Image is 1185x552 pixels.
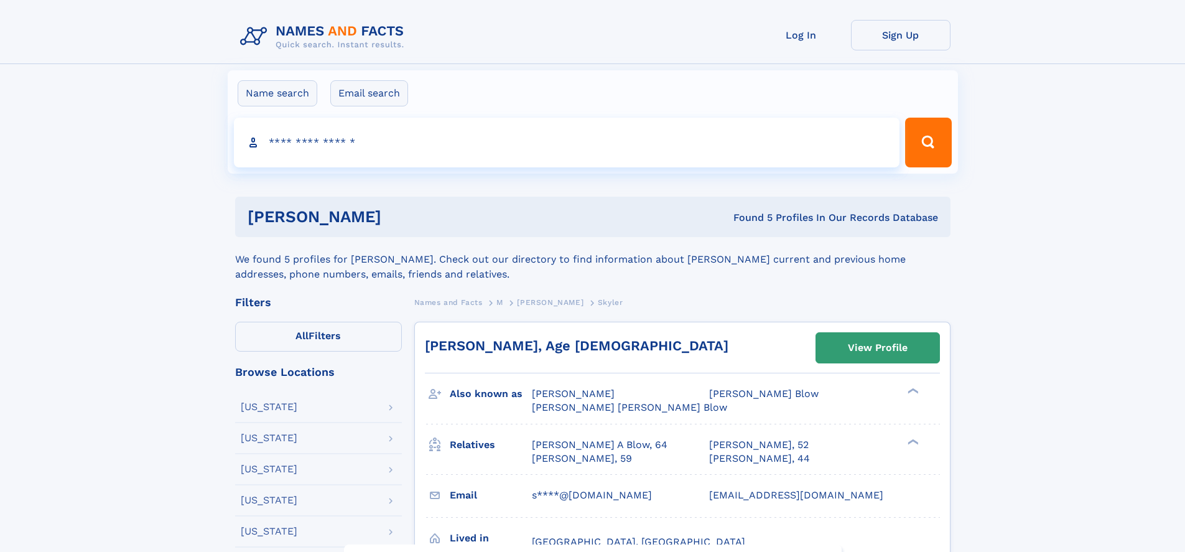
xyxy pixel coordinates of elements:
[557,211,938,225] div: Found 5 Profiles In Our Records Database
[905,118,951,167] button: Search Button
[532,388,615,400] span: [PERSON_NAME]
[414,294,483,310] a: Names and Facts
[450,383,532,405] h3: Also known as
[235,367,402,378] div: Browse Locations
[425,338,728,353] a: [PERSON_NAME], Age [DEMOGRAPHIC_DATA]
[248,209,557,225] h1: [PERSON_NAME]
[532,452,632,465] a: [PERSON_NAME], 59
[532,401,727,413] span: [PERSON_NAME] [PERSON_NAME] Blow
[241,464,297,474] div: [US_STATE]
[450,528,532,549] h3: Lived in
[709,388,819,400] span: [PERSON_NAME] Blow
[851,20,950,50] a: Sign Up
[532,536,745,548] span: [GEOGRAPHIC_DATA], [GEOGRAPHIC_DATA]
[517,294,583,310] a: [PERSON_NAME]
[904,437,919,446] div: ❯
[496,298,503,307] span: M
[904,387,919,395] div: ❯
[234,118,900,167] input: search input
[241,526,297,536] div: [US_STATE]
[517,298,583,307] span: [PERSON_NAME]
[241,495,297,505] div: [US_STATE]
[532,438,667,452] a: [PERSON_NAME] A Blow, 64
[235,297,402,308] div: Filters
[238,80,317,106] label: Name search
[709,452,810,465] a: [PERSON_NAME], 44
[330,80,408,106] label: Email search
[450,485,532,506] h3: Email
[496,294,503,310] a: M
[709,438,809,452] a: [PERSON_NAME], 52
[241,402,297,412] div: [US_STATE]
[709,489,883,501] span: [EMAIL_ADDRESS][DOMAIN_NAME]
[295,330,309,342] span: All
[450,434,532,456] h3: Relatives
[751,20,851,50] a: Log In
[241,433,297,443] div: [US_STATE]
[235,322,402,352] label: Filters
[235,20,414,54] img: Logo Names and Facts
[235,237,950,282] div: We found 5 profiles for [PERSON_NAME]. Check out our directory to find information about [PERSON_...
[598,298,623,307] span: Skyler
[816,333,939,363] a: View Profile
[848,334,908,362] div: View Profile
